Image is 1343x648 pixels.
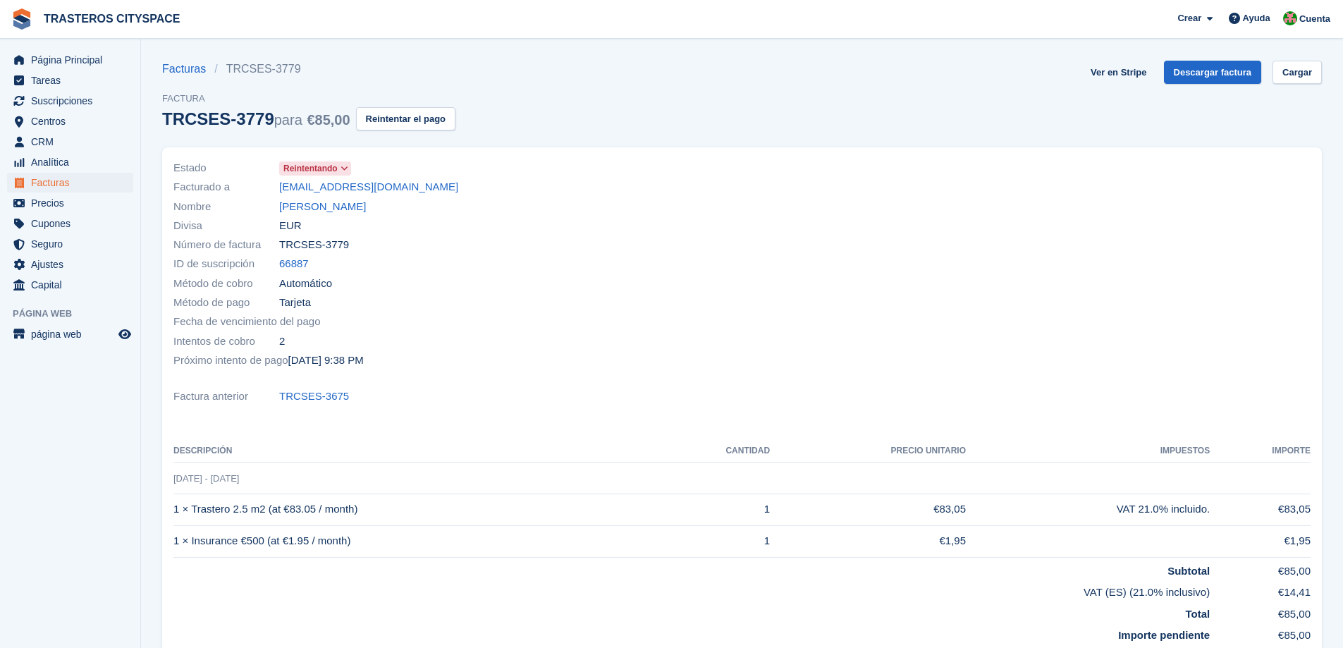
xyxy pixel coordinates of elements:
td: €14,41 [1210,579,1311,601]
span: 2 [279,334,285,350]
span: Cuenta [1299,12,1330,26]
span: Factura [162,92,455,106]
span: Seguro [31,234,116,254]
a: TRCSES-3675 [279,389,349,405]
span: Intentos de cobro [173,334,279,350]
strong: Importe pendiente [1118,629,1210,641]
div: VAT 21.0% incluido. [966,501,1210,518]
span: Estado [173,160,279,176]
span: Automático [279,276,332,292]
nav: breadcrumbs [162,61,455,78]
span: Nombre [173,199,279,215]
a: menu [7,71,133,90]
span: Ajustes [31,255,116,274]
span: Reintentando [283,162,338,175]
span: Facturado a [173,179,279,195]
a: menu [7,111,133,131]
td: €83,05 [770,494,966,525]
th: Importe [1210,440,1311,463]
span: Próximo intento de pago [173,353,288,369]
a: menu [7,132,133,152]
img: stora-icon-8386f47178a22dfd0bd8f6a31ec36ba5ce8667c1dd55bd0f319d3a0aa187defe.svg [11,8,32,30]
span: TRCSES-3779 [279,237,349,253]
span: CRM [31,132,116,152]
a: Vista previa de la tienda [116,326,133,343]
a: menu [7,173,133,192]
span: Ayuda [1243,11,1270,25]
a: menu [7,50,133,70]
span: Fecha de vencimiento del pago [173,314,320,330]
td: €85,00 [1210,601,1311,623]
span: página web [31,324,116,344]
a: menú [7,324,133,344]
span: Método de cobro [173,276,279,292]
span: Analítica [31,152,116,172]
span: para [274,112,302,128]
td: €85,00 [1210,622,1311,644]
a: menu [7,193,133,213]
span: Capital [31,275,116,295]
a: TRASTEROS CITYSPACE [38,7,186,30]
th: Precio unitario [770,440,966,463]
span: Suscripciones [31,91,116,111]
a: 66887 [279,256,309,272]
strong: Subtotal [1167,565,1210,577]
a: Cargar [1273,61,1322,84]
span: Página Principal [31,50,116,70]
img: CitySpace [1283,11,1297,25]
th: Impuestos [966,440,1210,463]
a: Facturas [162,61,214,78]
span: Cupones [31,214,116,233]
span: €85,00 [307,112,350,128]
div: TRCSES-3779 [162,109,350,128]
a: [PERSON_NAME] [279,199,366,215]
span: Página web [13,307,140,321]
span: Divisa [173,218,279,234]
span: Precios [31,193,116,213]
a: menu [7,255,133,274]
a: menu [7,275,133,295]
td: 1 [654,525,770,557]
th: Descripción [173,440,654,463]
span: Facturas [31,173,116,192]
strong: Total [1185,608,1210,620]
td: 1 [654,494,770,525]
span: ID de suscripción [173,256,279,272]
a: [EMAIL_ADDRESS][DOMAIN_NAME] [279,179,458,195]
span: Tarjeta [279,295,311,311]
a: Descargar factura [1164,61,1262,84]
th: CANTIDAD [654,440,770,463]
td: €1,95 [1210,525,1311,557]
time: 2025-10-08 19:38:12 UTC [288,353,364,369]
button: Reintentar el pago [356,107,455,130]
td: 1 × Trastero 2.5 m2 (at €83.05 / month) [173,494,654,525]
span: [DATE] - [DATE] [173,473,239,484]
span: Centros [31,111,116,131]
a: menu [7,214,133,233]
span: EUR [279,218,302,234]
td: €85,00 [1210,557,1311,579]
td: €1,95 [770,525,966,557]
span: Factura anterior [173,389,279,405]
a: menu [7,91,133,111]
a: Ver en Stripe [1085,61,1152,84]
td: €83,05 [1210,494,1311,525]
a: menu [7,234,133,254]
span: Método de pago [173,295,279,311]
a: menu [7,152,133,172]
td: 1 × Insurance €500 (at €1.95 / month) [173,525,654,557]
a: Reintentando [279,160,351,176]
td: VAT (ES) (21.0% inclusivo) [173,579,1210,601]
span: Tareas [31,71,116,90]
span: Número de factura [173,237,279,253]
span: Crear [1177,11,1201,25]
